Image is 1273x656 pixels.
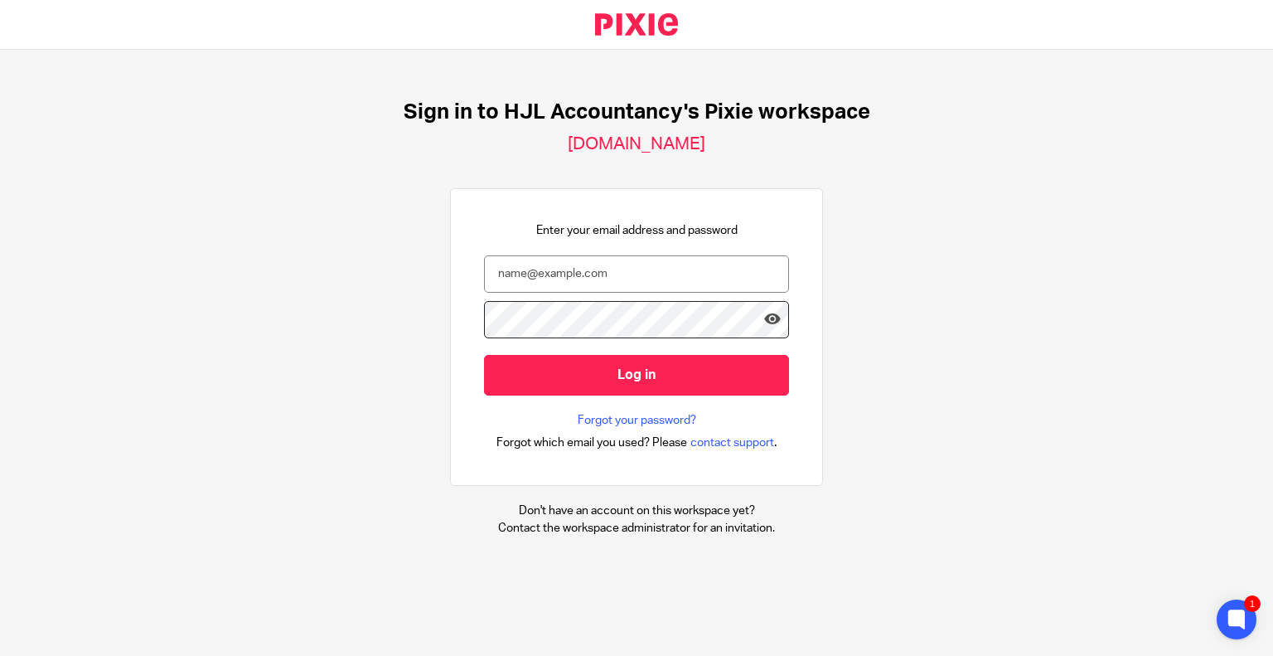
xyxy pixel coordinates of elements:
[496,433,777,452] div: .
[690,435,774,451] span: contact support
[1244,595,1261,612] div: 1
[484,255,789,293] input: name@example.com
[496,435,687,451] span: Forgot which email you used? Please
[484,355,789,396] input: Log in
[498,503,775,519] p: Don't have an account on this workspace yet?
[404,100,870,125] h1: Sign in to HJL Accountancy's Pixie workspace
[568,134,705,155] h2: [DOMAIN_NAME]
[498,520,775,537] p: Contact the workspace administrator for an invitation.
[578,412,696,429] a: Forgot your password?
[536,222,738,239] p: Enter your email address and password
